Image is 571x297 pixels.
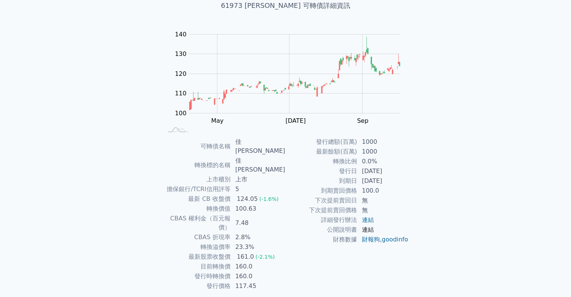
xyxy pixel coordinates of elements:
[231,137,286,156] td: 佳[PERSON_NAME]
[357,137,409,147] td: 1000
[286,235,357,244] td: 財務數據
[286,176,357,186] td: 到期日
[231,232,286,242] td: 2.8%
[285,117,306,124] tspan: [DATE]
[357,157,409,166] td: 0.0%
[163,271,231,281] td: 發行時轉換價
[357,166,409,176] td: [DATE]
[163,232,231,242] td: CBAS 折現率
[231,156,286,175] td: 佳[PERSON_NAME]
[357,147,409,157] td: 1000
[286,166,357,176] td: 發行日
[163,214,231,232] td: CBAS 權利金（百元報價）
[163,156,231,175] td: 轉換標的名稱
[231,204,286,214] td: 100.63
[163,175,231,184] td: 上市櫃別
[382,236,408,243] a: goodinfo
[189,37,400,110] g: Series
[235,194,259,204] div: 124.05
[171,31,411,124] g: Chart
[362,226,374,233] a: 連結
[231,184,286,194] td: 5
[231,242,286,252] td: 23.3%
[286,157,357,166] td: 轉換比例
[286,147,357,157] td: 最新餘額(百萬)
[231,214,286,232] td: 7.48
[211,117,223,124] tspan: May
[231,262,286,271] td: 160.0
[362,236,380,243] a: 財報狗
[286,196,357,205] td: 下次提前賣回日
[357,186,409,196] td: 100.0
[255,254,275,260] span: (-2.1%)
[357,196,409,205] td: 無
[175,50,187,57] tspan: 130
[175,90,187,97] tspan: 110
[163,242,231,252] td: 轉換溢價率
[286,186,357,196] td: 到期賣回價格
[286,215,357,225] td: 詳細發行辦法
[163,204,231,214] td: 轉換價值
[259,196,279,202] span: (-1.6%)
[533,261,571,297] div: 聊天小工具
[362,216,374,223] a: 連結
[357,176,409,186] td: [DATE]
[357,235,409,244] td: ,
[231,175,286,184] td: 上市
[286,205,357,215] td: 下次提前賣回價格
[175,70,187,77] tspan: 120
[357,205,409,215] td: 無
[286,225,357,235] td: 公開說明書
[163,252,231,262] td: 最新股票收盤價
[231,271,286,281] td: 160.0
[163,137,231,156] td: 可轉債名稱
[163,194,231,204] td: 最新 CB 收盤價
[533,261,571,297] iframe: Chat Widget
[163,281,231,291] td: 發行價格
[163,262,231,271] td: 目前轉換價
[175,110,187,117] tspan: 100
[231,281,286,291] td: 117.45
[175,31,187,38] tspan: 140
[163,184,231,194] td: 擔保銀行/TCRI信用評等
[154,0,418,11] h1: 61973 [PERSON_NAME] 可轉債詳細資訊
[357,117,368,124] tspan: Sep
[235,252,256,261] div: 161.0
[286,137,357,147] td: 發行總額(百萬)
